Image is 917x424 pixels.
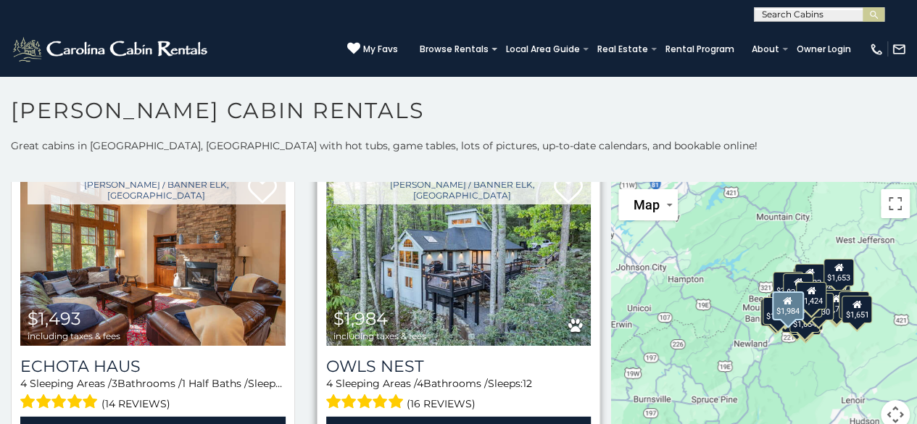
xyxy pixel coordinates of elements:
span: 12 [523,377,532,390]
a: Owls Nest [326,357,592,376]
a: Local Area Guide [499,39,587,59]
span: including taxes & fees [333,331,426,341]
span: 4 [417,377,423,390]
a: Owner Login [789,39,858,59]
div: $1,653 [823,259,854,286]
div: $1,651 [842,296,873,323]
div: $1,770 [821,289,852,317]
img: Owls Nest [326,168,592,346]
span: (14 reviews) [101,394,170,413]
div: $1,935 [760,298,791,325]
a: [PERSON_NAME] / Banner Elk, [GEOGRAPHIC_DATA] [28,175,286,204]
span: 4 [20,377,27,390]
div: $1,514 [763,296,793,324]
a: [PERSON_NAME] / Banner Elk, [GEOGRAPHIC_DATA] [333,175,592,204]
div: $2,577 [783,273,813,300]
span: 1 Half Baths / [182,377,248,390]
div: $1,654 [789,304,820,332]
span: $1,493 [28,308,81,329]
a: Real Estate [590,39,655,59]
a: Rental Program [658,39,742,59]
div: $1,424 [796,281,826,309]
span: including taxes & fees [28,331,120,341]
div: $1,984 [772,291,804,320]
div: $1,582 [821,291,852,318]
span: 3 [112,377,117,390]
a: Browse Rentals [412,39,496,59]
div: Sleeping Areas / Bathrooms / Sleeps: [20,376,286,413]
span: (16 reviews) [407,394,476,413]
div: Sleeping Areas / Bathrooms / Sleeps: [326,376,592,413]
a: Echota Haus $1,493 including taxes & fees [20,168,286,346]
img: White-1-2.png [11,35,212,64]
button: Toggle fullscreen view [881,189,910,218]
div: $1,330 [803,292,834,320]
img: phone-regular-white.png [869,42,884,57]
a: Echota Haus [20,357,286,376]
img: Echota Haus [20,168,286,346]
img: mail-regular-white.png [892,42,906,57]
span: My Favs [363,43,398,56]
a: About [744,39,787,59]
div: $1,603 [839,291,869,318]
span: 12 [283,377,292,390]
div: $2,022 [794,264,825,291]
div: $3,813 [773,272,803,299]
div: $2,545 [792,290,822,317]
button: Change map style [618,189,678,220]
div: $2,069 [790,307,821,335]
a: My Favs [347,42,398,57]
span: Map [633,197,659,212]
a: Owls Nest $1,984 including taxes & fees [326,168,592,346]
span: 4 [326,377,333,390]
span: $1,984 [333,308,388,329]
